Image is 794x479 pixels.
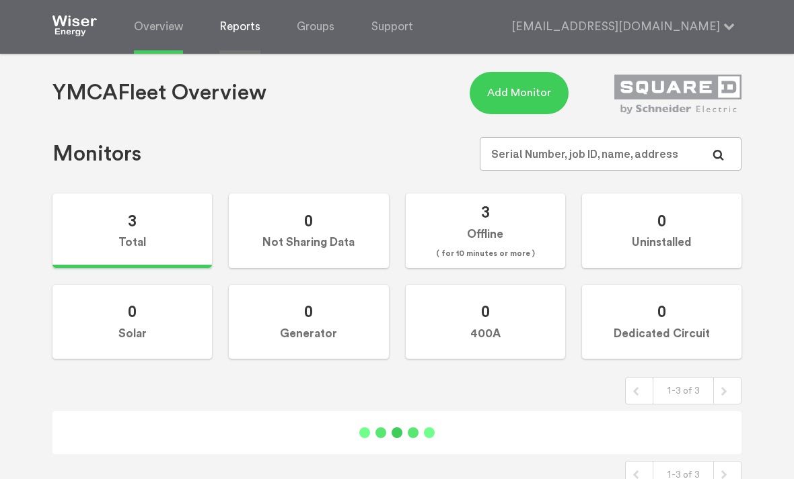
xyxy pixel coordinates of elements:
[128,302,137,321] span: 0
[304,302,313,321] span: 0
[481,302,490,321] span: 0
[436,246,535,262] span: ( for 10 minutes or more )
[582,285,742,359] label: Dedicated Circuit
[470,72,569,115] button: Add Monitor
[657,211,666,230] span: 0
[481,202,490,222] span: 3
[480,137,742,171] input: Serial Number, job ID, name, address
[52,79,266,107] h1: YMCA Fleet Overview
[582,193,742,268] label: Uninstalled
[52,193,212,268] label: Total
[406,193,565,268] label: Offline
[128,211,137,230] span: 3
[406,285,565,359] label: 400A
[52,140,141,168] h1: Monitors
[229,193,388,268] label: Not Sharing Data
[52,285,212,359] label: Solar
[657,302,666,321] span: 0
[614,75,742,115] img: Header Logo
[229,285,388,359] label: Generator
[653,378,714,403] div: 1-3 of 3
[304,211,313,230] span: 0
[52,15,97,36] img: Sense Logo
